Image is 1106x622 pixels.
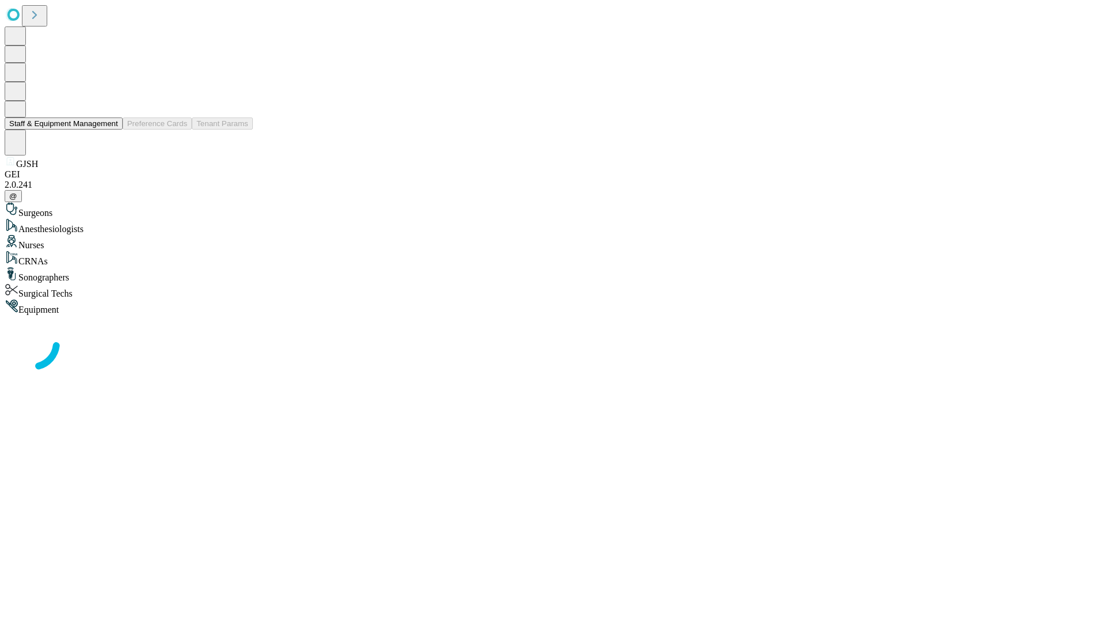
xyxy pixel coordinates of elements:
[5,190,22,202] button: @
[5,202,1101,218] div: Surgeons
[5,218,1101,234] div: Anesthesiologists
[5,234,1101,251] div: Nurses
[5,180,1101,190] div: 2.0.241
[192,117,253,130] button: Tenant Params
[5,267,1101,283] div: Sonographers
[5,251,1101,267] div: CRNAs
[5,169,1101,180] div: GEI
[9,192,17,200] span: @
[5,117,123,130] button: Staff & Equipment Management
[5,299,1101,315] div: Equipment
[5,283,1101,299] div: Surgical Techs
[16,159,38,169] span: GJSH
[123,117,192,130] button: Preference Cards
